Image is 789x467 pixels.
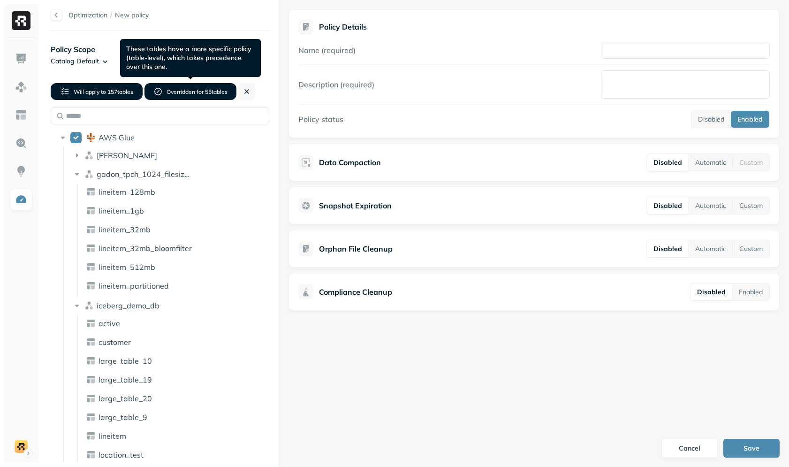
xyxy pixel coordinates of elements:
[647,240,689,257] button: Disabled
[690,283,732,300] button: Disabled
[99,319,120,328] p: active
[51,57,99,66] p: Catalog Default
[15,193,27,206] img: Optimization
[83,353,263,368] div: large_table_10
[83,241,263,256] div: lineitem_32mb_bloomfilter
[15,53,27,65] img: Dashboard
[691,111,731,128] button: Disabled
[723,439,780,458] button: Save
[99,206,144,215] p: lineitem_1gb
[97,301,159,310] p: iceberg_demo_db
[99,450,144,459] p: location_test
[15,137,27,149] img: Query Explorer
[99,356,152,366] p: large_table_10
[83,203,263,218] div: lineitem_1gb
[689,240,733,257] button: Automatic
[97,169,190,179] p: gadon_tpch_1024_filesizes_test
[99,225,151,234] p: lineitem_32mb
[83,410,263,425] div: large_table_9
[298,80,374,89] label: Description (required)
[167,88,204,95] span: Overridden for
[99,133,135,142] p: AWS Glue
[83,222,263,237] div: lineitem_32mb
[99,413,147,422] p: large_table_9
[319,157,381,168] p: Data Compaction
[99,431,126,441] p: lineitem
[68,11,149,20] nav: breadcrumb
[97,151,157,160] p: dean
[106,88,133,95] span: 157 table s
[99,375,152,384] p: large_table_19
[15,109,27,121] img: Asset Explorer
[99,262,155,272] p: lineitem_512mb
[99,394,152,403] p: large_table_20
[74,88,106,95] span: Will apply to
[83,260,263,275] div: lineitem_512mb
[83,447,263,462] div: location_test
[732,283,769,300] button: Enabled
[15,165,27,177] img: Insights
[298,46,356,55] label: Name (required)
[689,154,733,171] button: Automatic
[70,132,82,143] button: AWS Glue
[68,148,264,163] div: [PERSON_NAME]
[733,197,769,214] button: Custom
[99,187,155,197] p: lineitem_128mb
[15,440,28,453] img: demo
[68,298,264,313] div: iceberg_demo_db
[83,335,263,350] div: customer
[83,391,263,406] div: large_table_20
[319,200,392,211] p: Snapshot Expiration
[83,372,263,387] div: large_table_19
[99,281,169,291] p: lineitem_partitioned
[54,130,266,145] div: AWS GlueAWS Glue
[99,337,131,347] p: customer
[68,167,264,182] div: gadon_tpch_1024_filesizes_test
[689,197,733,214] button: Automatic
[51,44,269,55] p: Policy Scope
[83,184,263,199] div: lineitem_128mb
[204,88,228,95] span: 55 table s
[115,11,149,20] span: New policy
[144,83,236,100] button: Overridden for 55tables
[68,11,107,20] p: Optimization
[319,286,392,298] p: Compliance Cleanup
[99,244,192,253] p: lineitem_32mb_bloomfilter
[733,240,769,257] button: Custom
[83,278,263,293] div: lineitem_partitioned
[647,197,689,214] button: Disabled
[110,11,112,20] p: /
[647,154,689,171] button: Disabled
[83,429,263,444] div: lineitem
[83,316,263,331] div: active
[661,439,718,458] button: Cancel
[12,11,30,30] img: Ryft
[97,151,157,160] span: [PERSON_NAME]
[319,243,393,254] p: Orphan File Cleanup
[15,81,27,93] img: Assets
[731,111,769,128] button: Enabled
[51,83,143,100] button: Will apply to 157tables
[319,22,367,31] p: Policy Details
[120,39,261,77] div: These tables have a more specific policy (table-level), which takes precedence over this one.
[298,115,343,124] label: Policy status
[97,169,210,179] span: gadon_tpch_1024_filesizes_test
